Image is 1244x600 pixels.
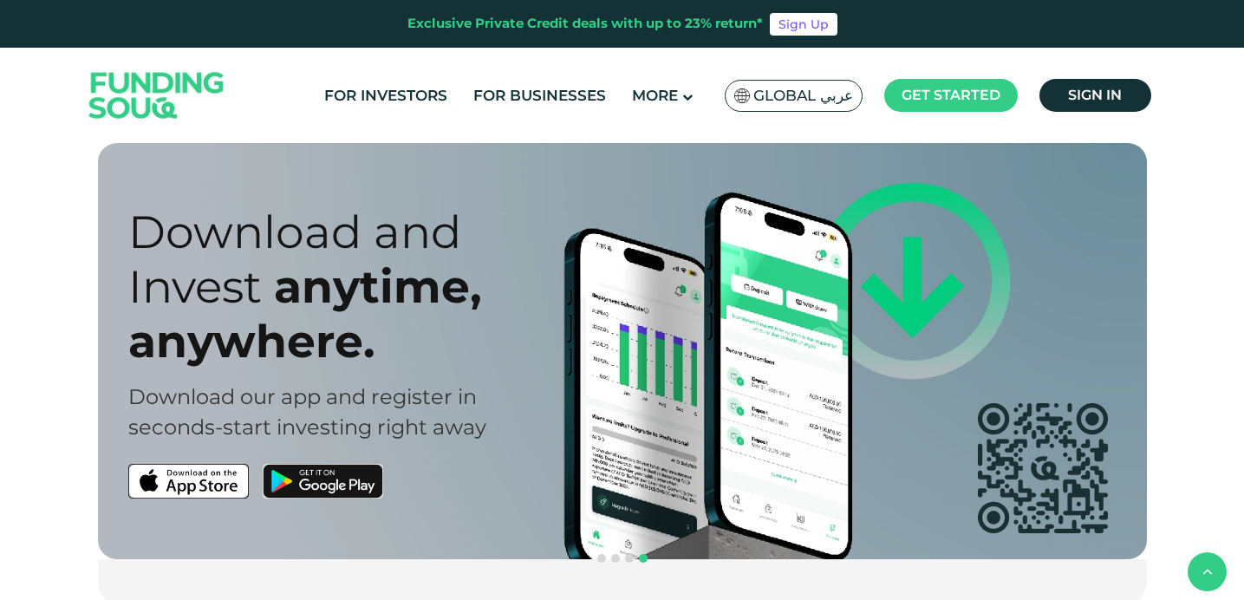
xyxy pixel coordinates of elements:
[1068,87,1122,103] span: Sign in
[263,464,383,499] img: Google Play
[469,82,610,110] a: For Businesses
[734,88,750,103] img: SA Flag
[128,259,262,314] span: Invest
[407,14,763,34] div: Exclusive Private Credit deals with up to 23% return*
[320,82,452,110] a: For Investors
[128,464,249,499] img: App Store
[636,551,650,565] button: navigation
[128,205,653,259] div: Download and
[1188,552,1227,591] button: back
[622,551,636,565] button: navigation
[902,87,1000,103] span: Get started
[128,412,653,442] div: seconds-start investing right away
[1039,79,1151,112] a: Sign in
[128,314,653,368] div: anywhere.
[274,259,482,314] span: anytime,
[128,382,653,412] div: Download our app and register in
[632,87,678,104] span: More
[609,551,622,565] button: navigation
[753,86,853,106] span: Global عربي
[978,403,1108,533] img: app QR code
[72,52,242,140] img: Logo
[770,13,837,36] a: Sign Up
[595,551,609,565] button: navigation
